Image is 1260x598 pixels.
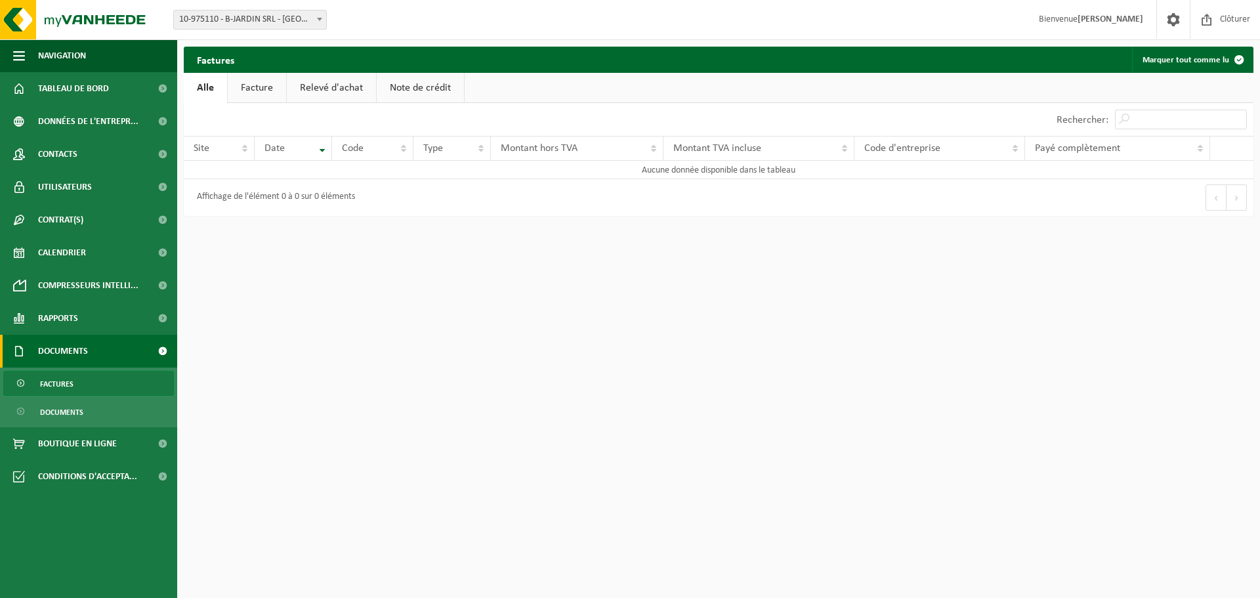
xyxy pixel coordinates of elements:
span: Données de l'entrepr... [38,105,138,138]
span: Site [194,143,209,154]
label: Rechercher: [1057,115,1108,125]
span: Boutique en ligne [38,427,117,460]
button: Previous [1206,184,1227,211]
span: Utilisateurs [38,171,92,203]
a: Facture [228,73,286,103]
span: Payé complètement [1035,143,1120,154]
a: Documents [3,399,174,424]
span: Conditions d'accepta... [38,460,137,493]
span: Documents [38,335,88,368]
span: Date [264,143,285,154]
div: Affichage de l'élément 0 à 0 sur 0 éléments [190,186,355,209]
span: 10-975110 - B-JARDIN SRL - HAREN [174,11,326,29]
span: Navigation [38,39,86,72]
span: 10-975110 - B-JARDIN SRL - HAREN [173,10,327,30]
strong: [PERSON_NAME] [1078,14,1143,24]
span: Contrat(s) [38,203,83,236]
button: Next [1227,184,1247,211]
a: Relevé d'achat [287,73,376,103]
a: Alle [184,73,227,103]
a: Note de crédit [377,73,464,103]
span: Calendrier [38,236,86,269]
span: Montant TVA incluse [673,143,761,154]
button: Marquer tout comme lu [1132,47,1252,73]
span: Factures [40,372,73,396]
a: Factures [3,371,174,396]
span: Compresseurs intelli... [38,269,138,302]
span: Rapports [38,302,78,335]
span: Code d'entreprise [864,143,940,154]
span: Montant hors TVA [501,143,577,154]
span: Tableau de bord [38,72,109,105]
span: Type [423,143,443,154]
span: Documents [40,400,83,425]
td: Aucune donnée disponible dans le tableau [184,161,1253,179]
span: Contacts [38,138,77,171]
h2: Factures [184,47,247,72]
span: Code [342,143,364,154]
